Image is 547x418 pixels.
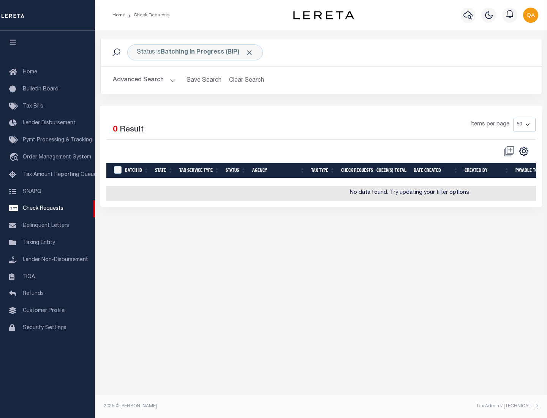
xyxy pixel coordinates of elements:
span: Customer Profile [23,308,65,313]
button: Advanced Search [113,73,176,88]
span: 0 [113,126,117,134]
th: Check(s) Total [373,163,411,179]
th: Check Requests [338,163,373,179]
th: Batch Id: activate to sort column ascending [122,163,152,179]
a: Home [112,13,125,17]
th: Agency: activate to sort column ascending [249,163,308,179]
button: Save Search [182,73,226,88]
span: Lender Disbursement [23,120,76,126]
th: Tax Service Type: activate to sort column ascending [176,163,223,179]
li: Check Requests [125,12,170,19]
span: Pymt Processing & Tracking [23,138,92,143]
div: Tax Admin v.[TECHNICAL_ID] [327,403,539,410]
th: Created By: activate to sort column ascending [462,163,512,179]
span: Taxing Entity [23,240,55,245]
div: Status is [127,44,263,60]
span: Tax Amount Reporting Queue [23,172,97,177]
span: Refunds [23,291,44,296]
span: Bulletin Board [23,87,58,92]
span: SNAPQ [23,189,41,194]
button: Clear Search [226,73,267,88]
b: Batching In Progress (BIP) [161,49,253,55]
img: logo-dark.svg [293,11,354,19]
span: Check Requests [23,206,63,211]
th: Status: activate to sort column ascending [223,163,249,179]
span: TIQA [23,274,35,279]
span: Home [23,70,37,75]
span: Tax Bills [23,104,43,109]
th: Tax Type: activate to sort column ascending [308,163,338,179]
th: State: activate to sort column ascending [152,163,176,179]
span: Items per page [471,120,509,129]
span: Security Settings [23,325,66,331]
img: svg+xml;base64,PHN2ZyB4bWxucz0iaHR0cDovL3d3dy53My5vcmcvMjAwMC9zdmciIHBvaW50ZXItZXZlbnRzPSJub25lIi... [523,8,538,23]
label: Result [120,124,144,136]
span: Lender Non-Disbursement [23,257,88,263]
div: 2025 © [PERSON_NAME]. [98,403,321,410]
span: Delinquent Letters [23,223,69,228]
i: travel_explore [9,153,21,163]
span: Click to Remove [245,49,253,57]
th: Date Created: activate to sort column ascending [411,163,462,179]
span: Order Management System [23,155,91,160]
